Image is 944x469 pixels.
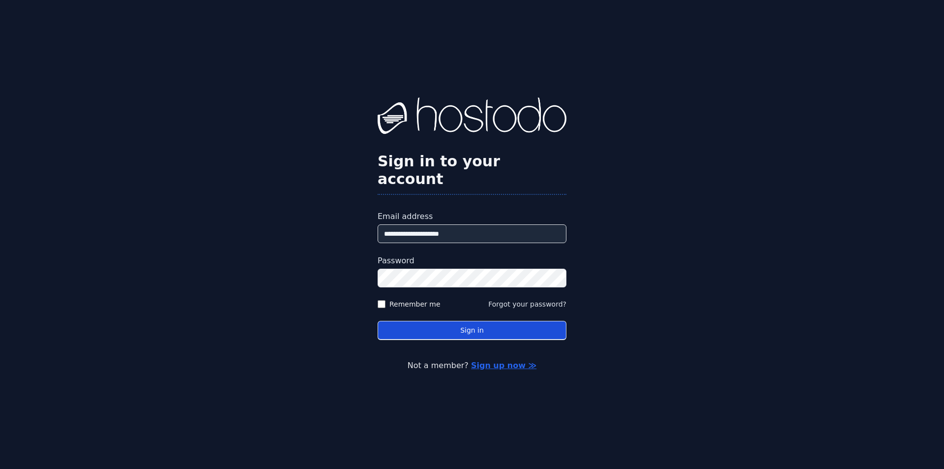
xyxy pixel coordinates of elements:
[389,299,441,309] label: Remember me
[378,97,566,137] img: Hostodo
[471,361,536,370] a: Sign up now ≫
[378,153,566,188] h2: Sign in to your account
[378,211,566,222] label: Email address
[378,255,566,267] label: Password
[488,299,566,309] button: Forgot your password?
[378,321,566,340] button: Sign in
[47,360,897,372] p: Not a member?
